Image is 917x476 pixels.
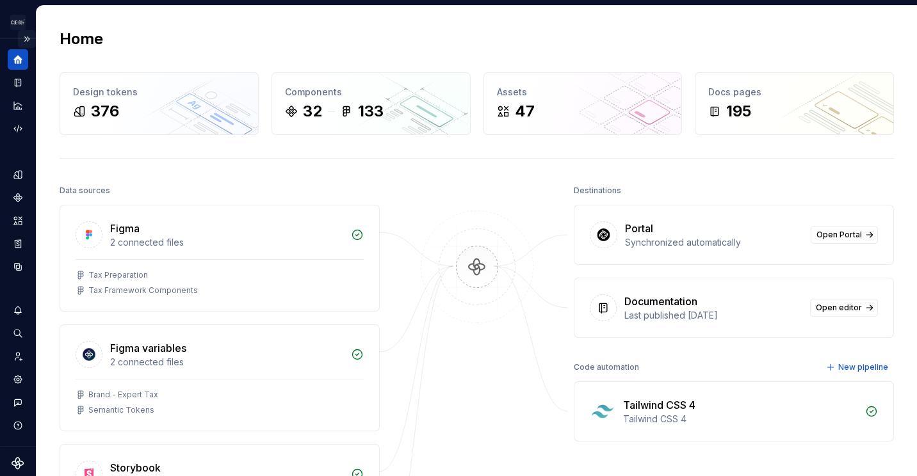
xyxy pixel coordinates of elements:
[8,95,28,116] a: Analytics
[60,72,259,135] a: Design tokens376
[822,358,894,376] button: New pipeline
[60,205,380,312] a: Figma2 connected filesTax PreparationTax Framework Components
[8,49,28,70] a: Home
[8,234,28,254] a: Storybook stories
[88,270,148,280] div: Tax Preparation
[110,356,343,369] div: 2 connected files
[88,390,158,400] div: Brand - Expert Tax
[708,86,880,99] div: Docs pages
[60,182,110,200] div: Data sources
[574,358,639,376] div: Code automation
[838,362,888,372] span: New pipeline
[73,86,245,99] div: Design tokens
[91,101,119,122] div: 376
[358,101,384,122] div: 133
[624,294,697,309] div: Documentation
[110,236,343,249] div: 2 connected files
[695,72,894,135] a: Docs pages195
[624,309,802,322] div: Last published [DATE]
[497,86,669,99] div: Assets
[272,72,471,135] a: Components32133
[12,457,24,470] svg: Supernova Logo
[8,323,28,344] button: Search ⌘K
[816,230,862,240] span: Open Portal
[110,460,161,475] div: Storybook
[8,369,28,390] a: Settings
[726,101,751,122] div: 195
[574,182,621,200] div: Destinations
[8,187,28,208] a: Components
[88,405,154,415] div: Semantic Tokens
[811,226,878,244] a: Open Portal
[285,86,457,99] div: Components
[623,413,857,425] div: Tailwind CSS 4
[88,285,198,296] div: Tax Framework Components
[515,101,535,122] div: 47
[110,340,186,356] div: Figma variables
[60,29,103,49] h2: Home
[8,257,28,277] a: Data sources
[625,236,803,249] div: Synchronized automatically
[110,221,140,236] div: Figma
[8,118,28,139] a: Code automation
[8,346,28,367] a: Invite team
[816,303,862,313] span: Open editor
[483,72,683,135] a: Assets47
[18,30,36,48] button: Expand sidebar
[8,164,28,185] a: Design tokens
[303,101,322,122] div: 32
[8,392,28,413] button: Contact support
[8,300,28,321] button: Notifications
[8,72,28,93] a: Documentation
[8,210,28,231] a: Assets
[10,15,26,30] img: 572984b3-56a8-419d-98bc-7b186c70b928.png
[625,221,653,236] div: Portal
[810,299,878,317] a: Open editor
[623,397,695,413] div: Tailwind CSS 4
[60,324,380,431] a: Figma variables2 connected filesBrand - Expert TaxSemantic Tokens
